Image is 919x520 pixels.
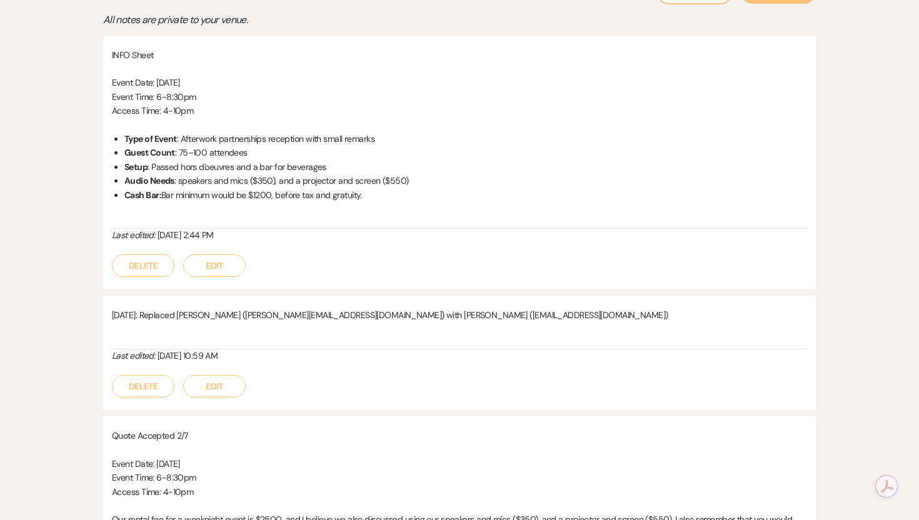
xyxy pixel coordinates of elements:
[112,77,180,88] span: Event Date: [DATE]
[112,229,155,241] i: Last edited:
[124,189,161,201] strong: Cash Bar:
[124,133,177,144] strong: Type of Event
[112,375,174,397] button: Delete
[112,254,174,277] button: Delete
[112,429,807,442] p: Quote Accepted 2/7
[183,375,246,397] button: Edit
[174,175,409,186] span: : speakers and mics ($350), and a projector and screen ($550)
[112,91,196,102] span: Event Time: 6-8:30pm
[533,309,668,321] span: [EMAIL_ADDRESS][DOMAIN_NAME])
[161,189,362,201] span: Bar minimum would be $1200, before tax and gratuity.
[112,308,807,322] p: [DATE]: Replaced [PERSON_NAME] ([PERSON_NAME][EMAIL_ADDRESS][DOMAIN_NAME]) with [PERSON_NAME] (
[112,457,807,471] p: Event Date: [DATE]
[124,161,148,172] strong: Setup
[148,161,326,172] span: : Passed hors d'oeuvres and a bar for beverages
[175,147,248,158] span: : 75–100 attendees
[112,471,807,484] p: Event Time: 6-8:30pm
[112,349,807,362] div: [DATE] 10:59 AM
[124,175,174,186] strong: Audio Needs
[112,485,807,499] p: Access Time: 4-10pm
[124,147,175,158] strong: Guest Count
[103,12,541,28] p: All notes are private to your venue.
[112,350,155,361] i: Last edited:
[112,105,193,116] span: Access Time: 4-10pm
[112,229,807,242] div: [DATE] 2:44 PM
[177,133,374,144] span: : Afterwork partnerships reception with small remarks
[183,254,246,277] button: Edit
[112,48,807,62] p: INFO Sheet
